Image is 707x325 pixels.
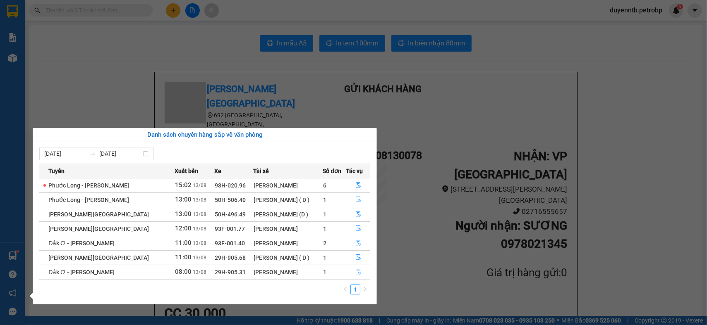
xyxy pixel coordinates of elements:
input: Từ ngày [44,149,86,158]
span: Tài xế [253,166,269,176]
span: 1 [323,197,326,203]
div: [PERSON_NAME] ( D ) [254,195,322,204]
span: Tuyến [48,166,65,176]
span: swap-right [89,150,96,157]
button: left [340,285,350,294]
span: 1 [323,211,326,218]
button: file-done [346,237,370,250]
div: [PERSON_NAME] (D ) [254,210,322,219]
span: file-done [355,254,361,261]
span: 13/08 [193,197,206,203]
span: Số đơn [323,166,341,176]
span: [PERSON_NAME][GEOGRAPHIC_DATA] [48,211,149,218]
span: Phước Long - [PERSON_NAME] [48,197,129,203]
span: file-done [355,269,361,275]
span: 13/08 [193,183,206,188]
button: file-done [346,208,370,221]
span: [PERSON_NAME][GEOGRAPHIC_DATA] [48,254,149,261]
span: file-done [355,240,361,247]
span: 93H-020.96 [215,182,246,189]
span: 13:00 [175,210,192,218]
span: 50H-496.49 [215,211,246,218]
span: 1 [323,269,326,275]
button: file-done [346,193,370,206]
span: Xuất bến [175,166,198,176]
span: 93F-001.40 [215,240,245,247]
span: 11:00 [175,239,192,247]
span: 13/08 [193,211,206,217]
button: file-done [346,266,370,279]
span: Đắk Ơ - [PERSON_NAME] [48,269,115,275]
span: 13/08 [193,269,206,275]
a: 1 [351,285,360,294]
span: Tác vụ [346,166,363,176]
span: Phước Long - [PERSON_NAME] [48,182,129,189]
span: 6 [323,182,326,189]
input: Đến ngày [99,149,141,158]
span: 29H-905.68 [215,254,246,261]
span: [PERSON_NAME][GEOGRAPHIC_DATA] [48,225,149,232]
span: 11:00 [175,254,192,261]
span: file-done [355,225,361,232]
span: 12:00 [175,225,192,232]
span: Xe [214,166,221,176]
li: 1 [350,285,360,294]
span: 29H-905.31 [215,269,246,275]
div: Danh sách chuyến hàng sắp về văn phòng [39,130,370,140]
span: 08:00 [175,268,192,275]
span: 1 [323,254,326,261]
span: 50H-506.40 [215,197,246,203]
span: 15:02 [175,181,192,189]
div: [PERSON_NAME] [254,239,322,248]
span: 13/08 [193,240,206,246]
span: 2 [323,240,326,247]
span: 1 [323,225,326,232]
button: file-done [346,179,370,192]
button: file-done [346,251,370,264]
span: 13/08 [193,255,206,261]
span: file-done [355,211,361,218]
span: 93F-001.77 [215,225,245,232]
button: right [360,285,370,294]
li: Previous Page [340,285,350,294]
div: [PERSON_NAME] ( D ) [254,253,322,262]
span: file-done [355,182,361,189]
li: Next Page [360,285,370,294]
span: 13:00 [175,196,192,203]
span: 13/08 [193,226,206,232]
div: [PERSON_NAME] [254,181,322,190]
span: left [343,287,348,292]
span: to [89,150,96,157]
span: right [363,287,368,292]
span: file-done [355,197,361,203]
div: [PERSON_NAME] [254,224,322,233]
div: [PERSON_NAME] [254,268,322,277]
span: Đắk Ơ - [PERSON_NAME] [48,240,115,247]
button: file-done [346,222,370,235]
